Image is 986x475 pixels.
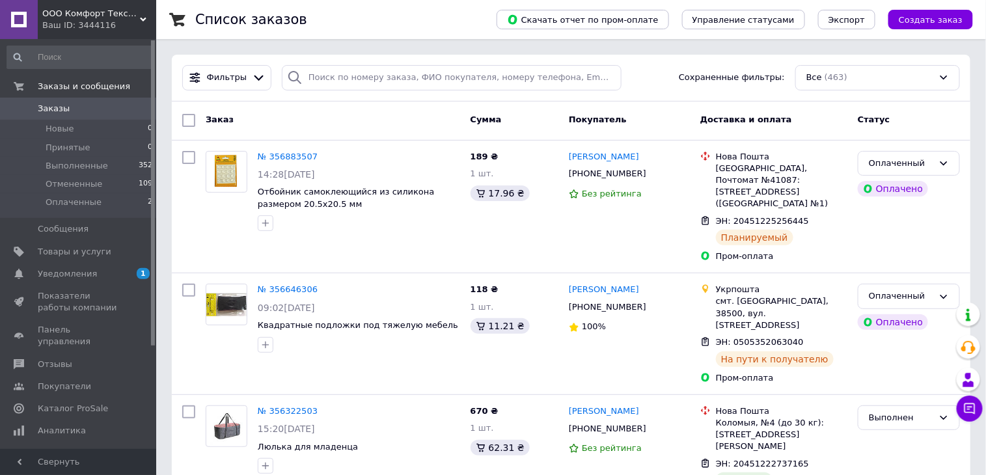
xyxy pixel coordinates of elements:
[716,251,847,262] div: Пром-оплата
[282,65,622,90] input: Поиск по номеру заказа, ФИО покупателя, номеру телефона, Email, номеру накладной
[137,268,150,279] span: 1
[46,160,108,172] span: Выполненные
[46,142,90,154] span: Принятые
[471,440,530,455] div: 62.31 ₴
[38,359,72,370] span: Отзывы
[899,15,963,25] span: Создать заказ
[38,81,130,92] span: Заказы и сообщения
[38,268,97,280] span: Уведомления
[258,169,315,180] span: 14:28[DATE]
[716,151,847,163] div: Нова Пошта
[507,14,659,25] span: Скачать отчет по пром-оплате
[858,115,890,124] span: Статус
[582,321,606,331] span: 100%
[148,142,152,154] span: 0
[700,115,792,124] span: Доставка и оплата
[42,20,156,31] div: Ваш ID: 3444116
[471,318,530,334] div: 11.21 ₴
[569,115,627,124] span: Покупатель
[38,223,89,235] span: Сообщения
[206,151,247,193] a: Фото товару
[471,406,499,416] span: 670 ₴
[206,293,247,316] img: Фото товару
[869,411,933,425] div: Выполнен
[258,284,318,294] a: № 356646306
[471,152,499,161] span: 189 ₴
[679,72,785,84] span: Сохраненные фильтры:
[692,15,795,25] span: Управление статусами
[258,442,358,452] a: Люлька для младенца
[258,424,315,434] span: 15:20[DATE]
[38,246,111,258] span: Товары и услуги
[46,178,102,190] span: Отмененные
[716,230,793,245] div: Планируемый
[210,406,243,446] img: Фото товару
[875,14,973,24] a: Создать заказ
[829,15,865,25] span: Экспорт
[471,169,494,178] span: 1 шт.
[858,181,928,197] div: Оплачено
[716,351,834,367] div: На пути к получателю
[38,403,108,414] span: Каталог ProSale
[148,123,152,135] span: 0
[569,151,639,163] a: [PERSON_NAME]
[206,405,247,447] a: Фото товару
[716,405,847,417] div: Нова Пошта
[471,115,502,124] span: Сумма
[471,284,499,294] span: 118 ₴
[139,160,152,172] span: 352
[716,372,847,384] div: Пром-оплата
[566,165,649,182] div: [PHONE_NUMBER]
[206,284,247,325] a: Фото товару
[46,197,102,208] span: Оплаченные
[148,197,152,208] span: 2
[195,12,307,27] h1: Список заказов
[7,46,154,69] input: Поиск
[582,443,642,453] span: Без рейтинга
[211,152,243,192] img: Фото товару
[582,189,642,198] span: Без рейтинга
[46,123,74,135] span: Новые
[806,72,822,84] span: Все
[497,10,669,29] button: Скачать отчет по пром-оплате
[825,72,847,82] span: (463)
[869,290,933,303] div: Оплаченный
[716,295,847,331] div: смт. [GEOGRAPHIC_DATA], 38500, вул. [STREET_ADDRESS]
[38,290,120,314] span: Показатели работы компании
[471,185,530,201] div: 17.96 ₴
[716,337,804,347] span: ЭН: 0505352063040
[38,425,86,437] span: Аналитика
[258,303,315,313] span: 09:02[DATE]
[716,417,847,453] div: Коломыя, №4 (до 30 кг): [STREET_ADDRESS][PERSON_NAME]
[206,115,234,124] span: Заказ
[38,324,120,347] span: Панель управления
[471,423,494,433] span: 1 шт.
[869,157,933,170] div: Оплаченный
[42,8,140,20] span: ООО Комфорт Текстиль Групп
[258,320,458,330] a: Квадратные подложки под тяжелую мебель
[888,10,973,29] button: Создать заказ
[207,72,247,84] span: Фильтры
[716,459,809,468] span: ЭН: 20451222737165
[682,10,805,29] button: Управление статусами
[258,406,318,416] a: № 356322503
[38,103,70,115] span: Заказы
[858,314,928,330] div: Оплачено
[569,405,639,418] a: [PERSON_NAME]
[716,216,809,226] span: ЭН: 20451225256445
[566,420,649,437] div: [PHONE_NUMBER]
[716,163,847,210] div: [GEOGRAPHIC_DATA], Почтомат №41087: [STREET_ADDRESS] ([GEOGRAPHIC_DATA] №1)
[818,10,875,29] button: Экспорт
[258,187,435,209] a: Отбойник самоклеющийся из силикона размером 20.5х20.5 мм
[38,447,120,470] span: Инструменты вебмастера и SEO
[716,284,847,295] div: Укрпошта
[957,396,983,422] button: Чат с покупателем
[258,152,318,161] a: № 356883507
[566,299,649,316] div: [PHONE_NUMBER]
[471,302,494,312] span: 1 шт.
[139,178,152,190] span: 109
[569,284,639,296] a: [PERSON_NAME]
